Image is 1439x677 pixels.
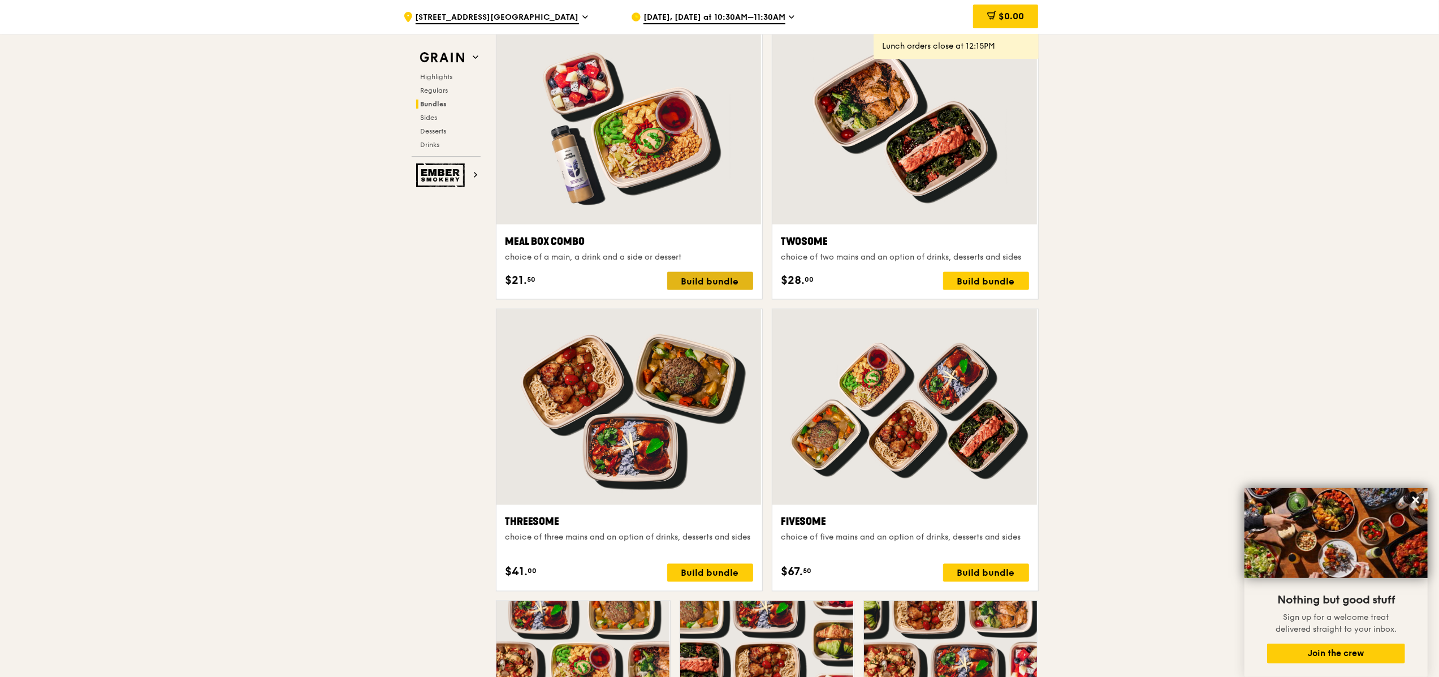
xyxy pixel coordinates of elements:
[781,532,1029,544] div: choice of five mains and an option of drinks, desserts and sides
[1277,593,1395,607] span: Nothing but good stuff
[421,141,440,149] span: Drinks
[781,272,805,289] span: $28.
[421,87,448,94] span: Regulars
[416,12,579,24] span: [STREET_ADDRESS][GEOGRAPHIC_DATA]
[781,234,1029,249] div: Twosome
[781,252,1029,263] div: choice of two mains and an option of drinks, desserts and sides
[943,564,1029,582] div: Build bundle
[781,564,803,581] span: $67.
[1407,491,1425,509] button: Close
[421,127,447,135] span: Desserts
[803,567,812,576] span: 50
[1244,488,1428,578] img: DSC07876-Edit02-Large.jpeg
[421,114,438,122] span: Sides
[781,514,1029,530] div: Fivesome
[421,100,447,108] span: Bundles
[1267,644,1405,663] button: Join the crew
[1276,613,1397,634] span: Sign up for a welcome treat delivered straight to your inbox.
[883,41,1030,52] div: Lunch orders close at 12:15PM
[505,532,753,544] div: choice of three mains and an option of drinks, desserts and sides
[805,275,814,284] span: 00
[505,234,753,249] div: Meal Box Combo
[505,272,528,289] span: $21.
[505,564,528,581] span: $41.
[505,252,753,263] div: choice of a main, a drink and a side or dessert
[421,73,453,81] span: Highlights
[667,272,753,290] div: Build bundle
[943,272,1029,290] div: Build bundle
[416,48,468,68] img: Grain web logo
[505,514,753,530] div: Threesome
[416,163,468,187] img: Ember Smokery web logo
[999,11,1024,21] span: $0.00
[643,12,785,24] span: [DATE], [DATE] at 10:30AM–11:30AM
[528,567,537,576] span: 00
[667,564,753,582] div: Build bundle
[528,275,536,284] span: 50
